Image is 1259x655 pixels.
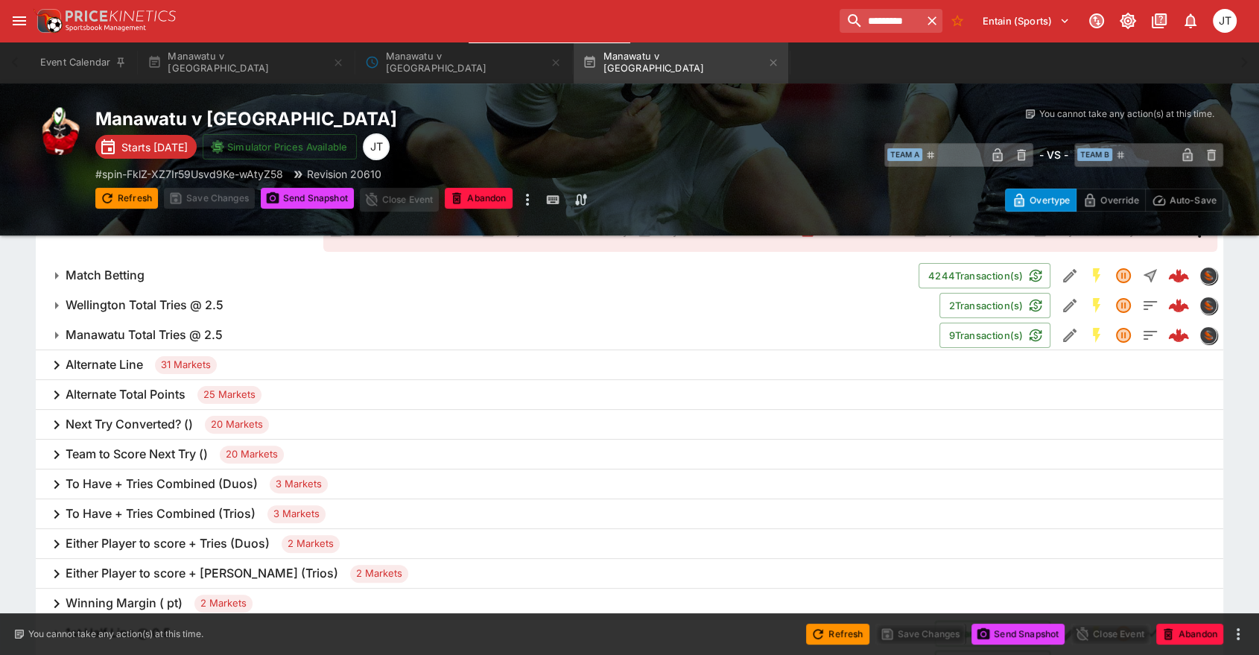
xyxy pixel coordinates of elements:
button: No Bookmarks [945,9,969,33]
span: 20 Markets [205,417,269,432]
img: rugby_union.png [36,107,83,155]
span: Team B [1077,148,1112,161]
h6: Match Betting [66,268,145,283]
button: SGM Enabled [1083,322,1110,349]
svg: Suspended [1114,326,1132,344]
h6: Wellington Total Tries @ 2.5 [66,297,223,313]
span: 20 Markets [220,447,284,462]
a: b852639a-eb44-45ee-927c-3ecfa5c4cd51 [1164,261,1193,291]
img: logo-cerberus--red.svg [1168,325,1189,346]
button: Suspended [1110,262,1137,289]
img: PriceKinetics [66,10,176,22]
button: SGM Enabled [1083,292,1110,319]
button: Simulator Prices Available [203,134,357,159]
button: Edit Detail [1056,322,1083,349]
button: Straight [1137,262,1164,289]
button: SGM Enabled [1083,262,1110,289]
p: Revision 20610 [307,166,381,182]
div: b852639a-eb44-45ee-927c-3ecfa5c4cd51 [1168,265,1189,286]
svg: Suspended [1114,297,1132,314]
button: Suspended [1110,292,1137,319]
span: Mark an event as closed and abandoned. [445,190,512,205]
button: Abandon [445,188,512,209]
p: Overtype [1030,192,1070,208]
button: 9Transaction(s) [939,323,1050,348]
h2: Copy To Clipboard [95,107,659,130]
button: Override [1076,189,1145,212]
h6: Winning Margin ( pt) [66,595,183,611]
img: sportingsolutions [1200,327,1217,344]
div: 50524833-db06-46fa-87b3-78008c8e29e4 [1168,295,1189,316]
p: Auto-Save [1170,192,1217,208]
button: more [518,188,536,212]
button: 2Transaction(s) [939,293,1050,318]
button: 4244Transaction(s) [919,263,1050,288]
img: PriceKinetics Logo [33,6,63,36]
div: c061c3e5-5209-4da2-995c-34a0b7ebd8ae [1168,325,1189,346]
button: Wellington Total Tries @ 2.5 [36,291,939,320]
img: sportingsolutions [1200,268,1217,284]
h6: Team to Score Next Try () [66,446,208,462]
button: Refresh [95,188,158,209]
div: Joshua Thomson [363,133,390,160]
button: Notifications [1177,7,1204,34]
span: Mark an event as closed and abandoned. [1156,625,1223,640]
button: Send Snapshot [971,624,1065,645]
p: Copy To Clipboard [95,166,283,182]
span: 2 Markets [194,596,253,611]
span: 3 Markets [267,507,326,522]
p: Override [1100,192,1138,208]
button: Auto-Save [1145,189,1223,212]
button: Totals [1137,322,1164,349]
p: You cannot take any action(s) at this time. [1039,107,1214,121]
button: Edit Detail [1056,292,1083,319]
h6: Either Player to score + [PERSON_NAME] (Trios) [66,566,338,581]
p: Starts [DATE] [121,139,188,155]
button: Refresh [806,624,869,645]
span: 25 Markets [197,387,261,402]
button: Manawatu Total Tries @ 2.5 [36,320,939,350]
h6: Either Player to score + Tries (Duos) [66,536,270,551]
h6: To Have + Tries Combined (Duos) [66,476,258,492]
button: open drawer [6,7,33,34]
button: Event Calendar [31,42,136,83]
button: Suspended [1110,322,1137,349]
span: 3 Markets [270,477,328,492]
button: Abandon [1156,624,1223,645]
button: Send Snapshot [261,188,354,209]
h6: To Have + Tries Combined (Trios) [66,506,256,522]
a: 50524833-db06-46fa-87b3-78008c8e29e4 [1164,291,1193,320]
input: search [840,9,922,33]
button: Manawatu v [GEOGRAPHIC_DATA] [139,42,353,83]
span: Team A [887,148,922,161]
button: Match Betting [36,261,919,291]
button: Overtype [1005,189,1076,212]
button: Connected to PK [1083,7,1110,34]
button: Manawatu v [GEOGRAPHIC_DATA] [574,42,788,83]
span: 2 Markets [350,566,408,581]
button: Toggle light/dark mode [1114,7,1141,34]
p: You cannot take any action(s) at this time. [28,627,203,641]
div: Joshua Thomson [1213,9,1237,33]
div: sportingsolutions [1199,297,1217,314]
a: c061c3e5-5209-4da2-995c-34a0b7ebd8ae [1164,320,1193,350]
button: Totals [1137,292,1164,319]
svg: Suspended [1114,267,1132,285]
h6: Alternate Line [66,357,143,373]
span: 2 Markets [282,537,340,551]
img: Sportsbook Management [66,25,146,31]
img: logo-cerberus--red.svg [1168,265,1189,286]
h6: - VS - [1039,147,1068,162]
button: Documentation [1146,7,1173,34]
img: sportingsolutions [1200,297,1217,314]
img: logo-cerberus--red.svg [1168,295,1189,316]
h6: Next Try Converted? () [66,417,193,432]
span: 31 Markets [155,358,217,373]
div: sportingsolutions [1199,326,1217,344]
div: sportingsolutions [1199,267,1217,285]
button: Manawatu v Wellington [356,42,571,83]
button: Joshua Thomson [1208,4,1241,37]
button: Edit Detail [1056,262,1083,289]
h6: Alternate Total Points [66,387,185,402]
div: Start From [1005,189,1223,212]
